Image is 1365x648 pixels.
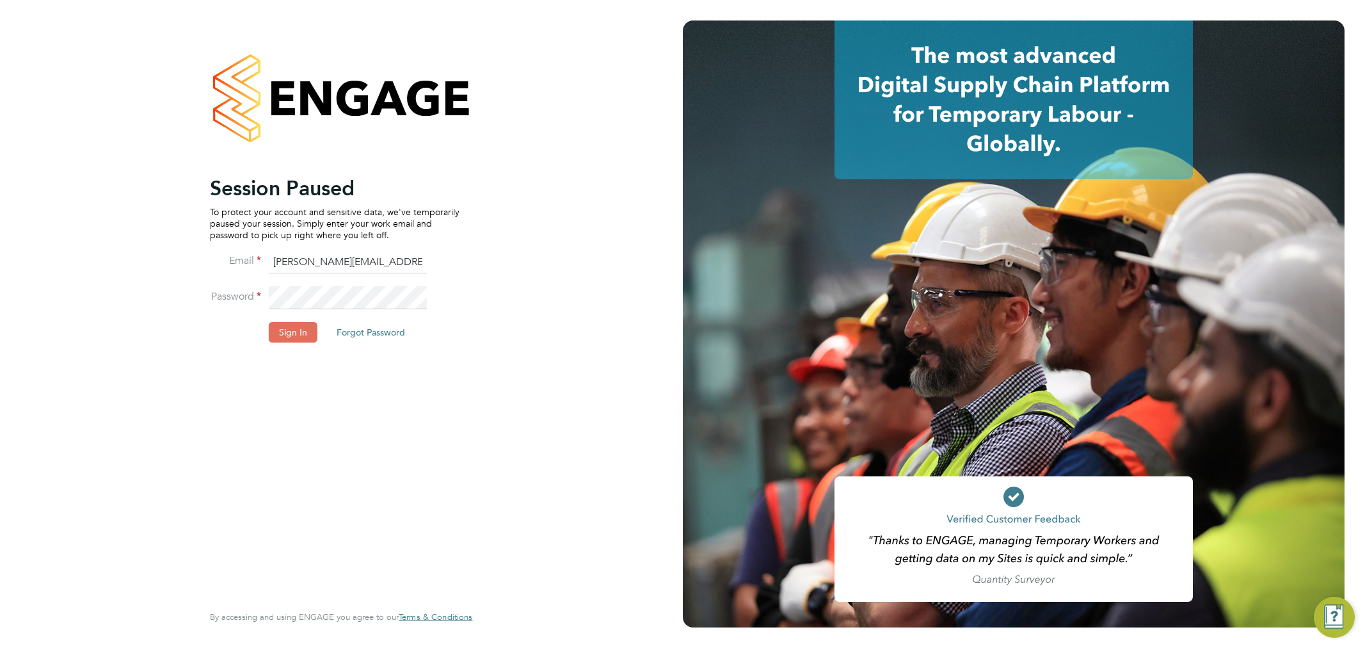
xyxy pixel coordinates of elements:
[210,290,261,304] label: Password
[269,251,427,274] input: Enter your work email...
[210,206,459,241] p: To protect your account and sensitive data, we've temporarily paused your session. Simply enter y...
[1314,597,1355,638] button: Engage Resource Center
[326,322,415,343] button: Forgot Password
[399,612,472,622] span: Terms & Conditions
[269,322,317,343] button: Sign In
[210,175,459,201] h2: Session Paused
[210,254,261,268] label: Email
[399,612,472,622] a: Terms & Conditions
[210,612,472,622] span: By accessing and using ENGAGE you agree to our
